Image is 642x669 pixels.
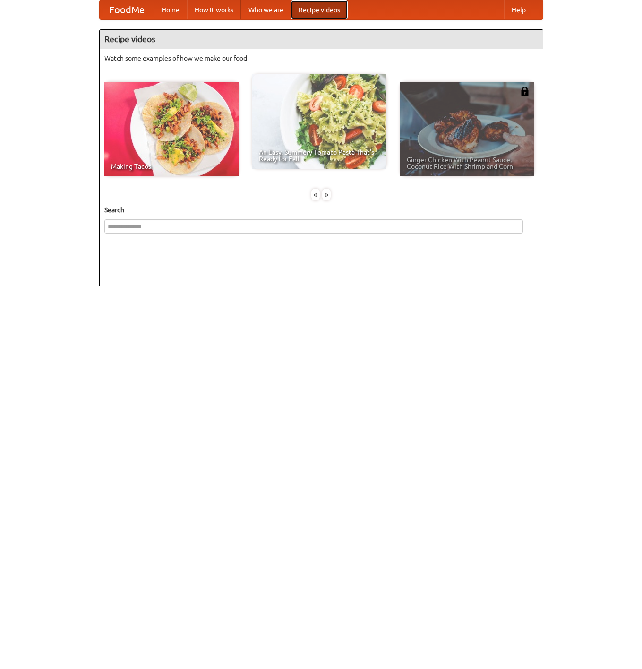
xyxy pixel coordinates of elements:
a: Help [504,0,533,19]
a: Home [154,0,187,19]
a: Who we are [241,0,291,19]
a: How it works [187,0,241,19]
p: Watch some examples of how we make our food! [104,53,538,63]
a: Recipe videos [291,0,348,19]
a: FoodMe [100,0,154,19]
span: Making Tacos [111,163,232,170]
a: An Easy, Summery Tomato Pasta That's Ready for Fall [252,74,386,169]
h4: Recipe videos [100,30,543,49]
img: 483408.png [520,87,530,96]
div: « [311,189,320,200]
div: » [322,189,331,200]
a: Making Tacos [104,82,239,176]
h5: Search [104,205,538,215]
span: An Easy, Summery Tomato Pasta That's Ready for Fall [259,149,380,162]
